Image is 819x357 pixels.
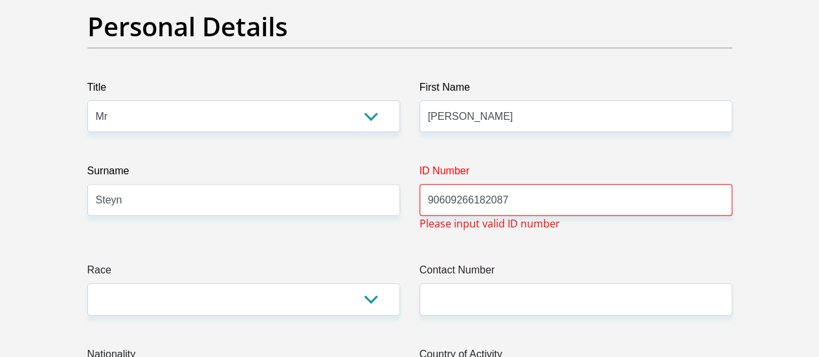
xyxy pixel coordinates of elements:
[87,163,400,184] label: Surname
[420,163,732,184] label: ID Number
[420,100,732,132] input: First Name
[420,184,732,216] input: ID Number
[87,11,732,42] h2: Personal Details
[420,262,732,283] label: Contact Number
[420,80,732,100] label: First Name
[420,216,560,231] span: Please input valid ID number
[87,184,400,216] input: Surname
[420,283,732,315] input: Contact Number
[87,80,400,100] label: Title
[87,262,400,283] label: Race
